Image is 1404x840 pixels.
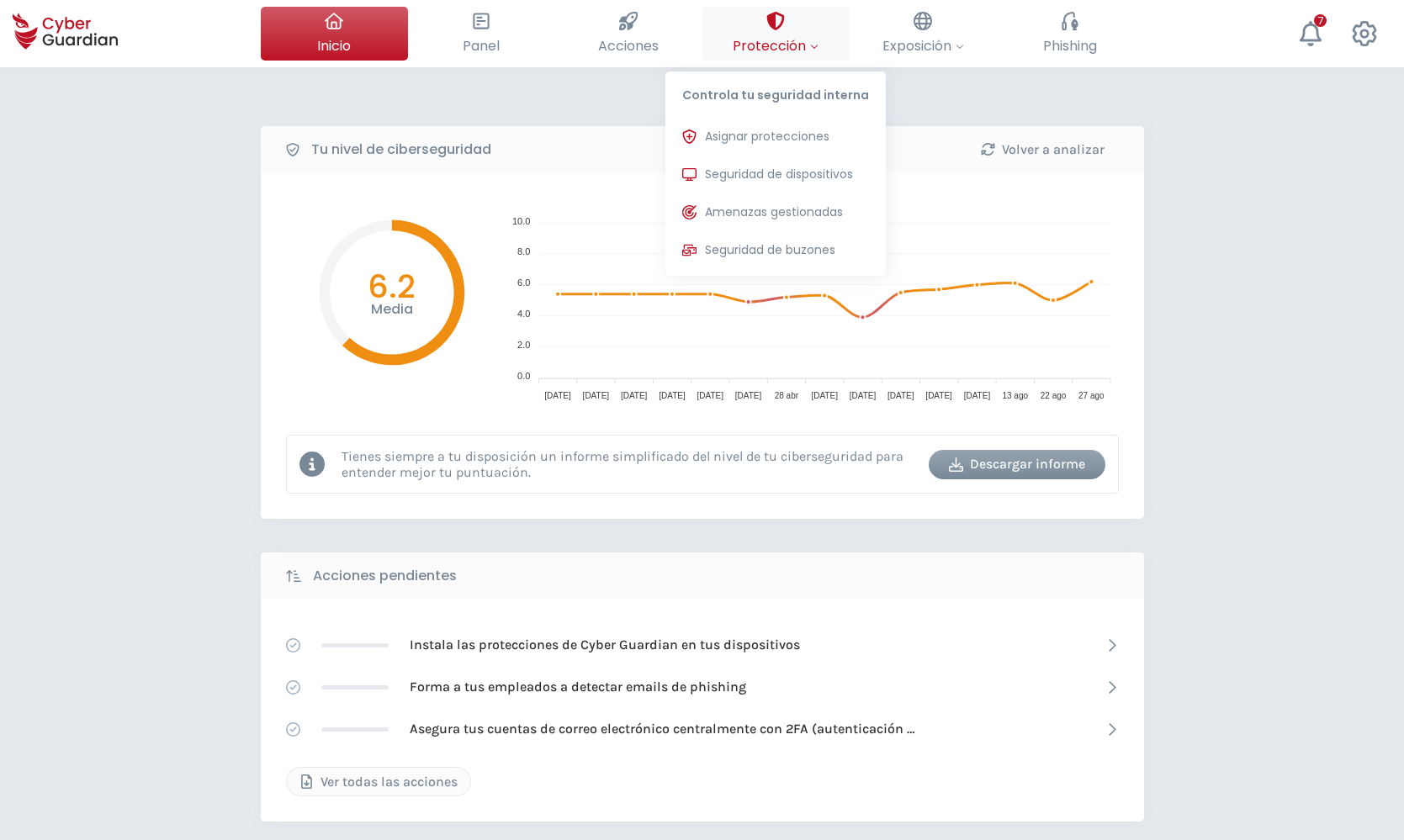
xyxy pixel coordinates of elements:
div: Volver a analizar [967,140,1119,160]
tspan: [DATE] [544,391,571,400]
tspan: [DATE] [734,391,761,400]
span: Exposición [882,35,964,56]
p: Controla tu seguridad interna [665,71,886,112]
tspan: 4.0 [517,309,530,319]
tspan: [DATE] [620,391,647,400]
tspan: 2.0 [517,340,530,350]
span: Protección [733,35,819,56]
tspan: 27 ago [1078,391,1105,400]
tspan: [DATE] [659,391,686,400]
button: Panel [408,7,555,61]
div: Ver todas las acciones [299,772,458,792]
div: 7 [1314,14,1327,27]
p: Asegura tus cuentas de correo electrónico centralmente con 2FA (autenticación [PERSON_NAME] factor) [410,720,914,738]
tspan: [DATE] [887,391,914,400]
tspan: [DATE] [849,391,876,400]
span: Inicio [317,35,351,56]
p: Forma a tus empleados a detectar emails de phishing [410,678,746,696]
tspan: [DATE] [697,391,723,400]
button: Inicio [261,7,408,61]
button: Volver a analizar [955,135,1131,164]
div: Descargar informe [941,454,1093,474]
span: Amenazas gestionadas [705,203,843,221]
tspan: 10.0 [511,216,529,226]
p: Tienes siempre a tu disposición un informe simplificado del nivel de tu ciberseguridad para enten... [342,448,916,480]
button: Descargar informe [929,450,1105,479]
button: Acciones [555,7,702,61]
span: Acciones [598,35,659,56]
button: Amenazas gestionadas [665,196,886,230]
tspan: 8.0 [517,246,530,256]
b: Acciones pendientes [313,566,457,586]
tspan: [DATE] [963,391,990,400]
button: Seguridad de dispositivos [665,158,886,192]
span: Seguridad de buzones [705,241,835,259]
button: Exposición [850,7,997,61]
tspan: 28 abr [774,391,798,400]
tspan: 6.0 [517,277,530,288]
b: Tu nivel de ciberseguridad [311,140,491,160]
span: Asignar protecciones [705,128,829,145]
button: Phishing [997,7,1144,61]
tspan: 0.0 [517,371,530,381]
tspan: 13 ago [1002,391,1028,400]
p: Instala las protecciones de Cyber Guardian en tus dispositivos [410,636,800,654]
tspan: [DATE] [811,391,838,400]
button: Ver todas las acciones [286,767,471,796]
span: Panel [463,35,500,56]
tspan: [DATE] [925,391,952,400]
button: Seguridad de buzones [665,234,886,267]
button: ProtecciónControla tu seguridad internaAsignar proteccionesSeguridad de dispositivosAmenazas gest... [702,7,850,61]
tspan: 22 ago [1040,391,1066,400]
button: Asignar protecciones [665,120,886,154]
tspan: [DATE] [582,391,609,400]
span: Seguridad de dispositivos [705,166,853,183]
span: Phishing [1043,35,1097,56]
